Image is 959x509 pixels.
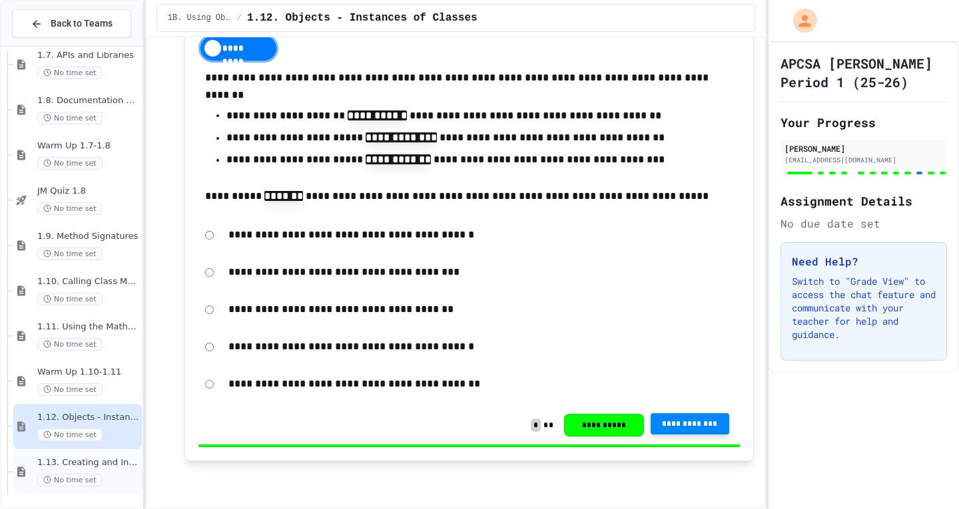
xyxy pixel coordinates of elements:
span: 1.7. APIs and Libraries [37,50,139,61]
span: Warm Up 1.7-1.8 [37,140,139,152]
button: Back to Teams [12,9,131,38]
span: JM Quiz 1.8 [37,186,139,197]
span: No time set [37,474,103,486]
h2: Assignment Details [781,192,947,210]
span: No time set [37,383,103,396]
span: 1.12. Objects - Instances of Classes [37,412,139,423]
span: / [237,13,242,23]
span: 1.11. Using the Math Class [37,321,139,333]
span: No time set [37,248,103,260]
p: Switch to "Grade View" to access the chat feature and communicate with your teacher for help and ... [792,275,936,341]
span: 1.8. Documentation with Comments and Preconditions [37,95,139,106]
span: No time set [37,67,103,79]
span: Back to Teams [51,17,113,31]
div: [EMAIL_ADDRESS][DOMAIN_NAME] [785,155,943,165]
span: No time set [37,428,103,441]
span: No time set [37,338,103,351]
span: 1.12. Objects - Instances of Classes [247,10,478,26]
div: No due date set [781,216,947,232]
span: 1.9. Method Signatures [37,231,139,242]
span: Warm Up 1.10-1.11 [37,367,139,378]
div: [PERSON_NAME] [785,142,943,154]
span: No time set [37,157,103,170]
span: No time set [37,202,103,215]
span: 1.10. Calling Class Methods [37,276,139,287]
h1: APCSA [PERSON_NAME] Period 1 (25-26) [781,54,947,91]
span: 1.13. Creating and Initializing Objects: Constructors [37,457,139,468]
h3: Need Help? [792,254,936,269]
h2: Your Progress [781,113,947,132]
div: My Account [779,5,820,36]
span: No time set [37,293,103,305]
span: 1B. Using Objects [168,13,232,23]
span: No time set [37,112,103,124]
